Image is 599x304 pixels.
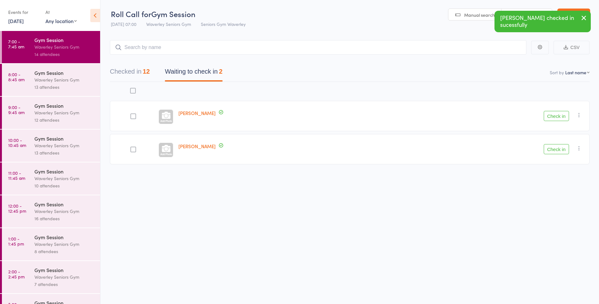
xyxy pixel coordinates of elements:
div: Waverley Seniors Gym [34,43,95,51]
div: Gym Session [34,266,95,273]
span: Waverley Seniors Gym [146,21,191,27]
time: 11:00 - 11:45 am [8,170,25,180]
div: 2 [219,68,222,75]
div: Gym Session [34,135,95,142]
a: 9:00 -9:45 amGym SessionWaverley Seniors Gym12 attendees [2,97,100,129]
div: Waverley Seniors Gym [34,109,95,116]
div: Waverley Seniors Gym [34,273,95,281]
div: [PERSON_NAME] checked in sucessfully [494,11,591,32]
div: Waverley Seniors Gym [34,240,95,248]
span: Manual search [464,12,495,18]
div: Any location [45,17,77,24]
div: 7 attendees [34,281,95,288]
div: Last name [565,69,586,76]
div: 10 attendees [34,182,95,189]
button: Check in [544,111,569,121]
div: At [45,7,77,17]
time: 10:00 - 10:45 am [8,137,26,148]
label: Sort by [550,69,564,76]
div: 8 attendees [34,248,95,255]
div: 13 attendees [34,149,95,156]
span: Seniors Gym Waverley [201,21,246,27]
time: 8:00 - 8:45 am [8,72,25,82]
a: [DATE] [8,17,24,24]
div: Gym Session [34,69,95,76]
span: Roll Call for [111,9,151,19]
div: 13 attendees [34,83,95,91]
div: Gym Session [34,36,95,43]
button: Checked in12 [110,65,150,82]
a: 2:00 -2:45 pmGym SessionWaverley Seniors Gym7 attendees [2,261,100,293]
div: Gym Session [34,168,95,175]
time: 1:00 - 1:45 pm [8,236,24,246]
div: Gym Session [34,234,95,240]
div: Waverley Seniors Gym [34,142,95,149]
div: Waverley Seniors Gym [34,208,95,215]
div: Gym Session [34,102,95,109]
a: 11:00 -11:45 amGym SessionWaverley Seniors Gym10 attendees [2,162,100,195]
div: 14 attendees [34,51,95,58]
div: 12 attendees [34,116,95,124]
div: 12 [143,68,150,75]
a: [PERSON_NAME] [178,110,216,116]
time: 12:00 - 12:45 pm [8,203,26,213]
a: 10:00 -10:45 amGym SessionWaverley Seniors Gym13 attendees [2,130,100,162]
time: 2:00 - 2:45 pm [8,269,25,279]
a: Exit roll call [557,9,590,21]
a: 7:00 -7:45 amGym SessionWaverley Seniors Gym14 attendees [2,31,100,63]
span: [DATE] 07:00 [111,21,136,27]
time: 7:00 - 7:45 am [8,39,24,49]
button: Check in [544,144,569,154]
input: Search by name [110,40,526,55]
span: Gym Session [151,9,195,19]
button: CSV [554,41,590,54]
a: 12:00 -12:45 pmGym SessionWaverley Seniors Gym16 attendees [2,195,100,228]
div: 16 attendees [34,215,95,222]
time: 9:00 - 9:45 am [8,105,25,115]
button: Waiting to check in2 [165,65,222,82]
div: Waverley Seniors Gym [34,76,95,83]
a: 1:00 -1:45 pmGym SessionWaverley Seniors Gym8 attendees [2,228,100,260]
div: Gym Session [34,201,95,208]
div: Events for [8,7,39,17]
a: 8:00 -8:45 amGym SessionWaverley Seniors Gym13 attendees [2,64,100,96]
a: [PERSON_NAME] [178,143,216,149]
div: Waverley Seniors Gym [34,175,95,182]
